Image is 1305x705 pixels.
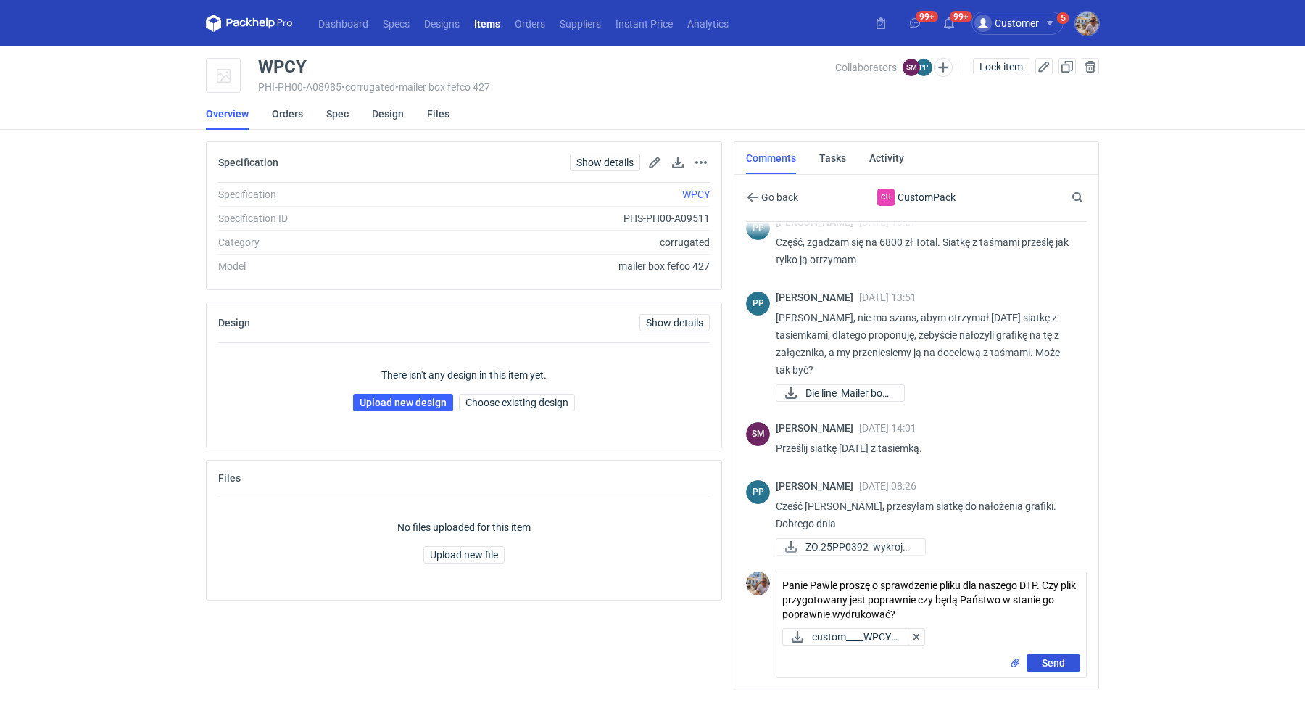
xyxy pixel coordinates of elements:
[272,98,303,130] a: Orders
[776,422,859,434] span: [PERSON_NAME]
[877,189,895,206] div: CustomPack
[846,189,987,206] div: CustomPack
[218,187,415,202] div: Specification
[570,154,640,171] a: Show details
[417,15,467,32] a: Designs
[782,628,911,646] button: custom____WPCY_...
[819,142,846,174] a: Tasks
[646,154,663,171] button: Edit spec
[206,98,249,130] a: Overview
[639,314,710,331] a: Show details
[776,498,1075,532] p: Cześć [PERSON_NAME], przesyłam siatkę do nałożenia grafiki. Dobrego dnia
[423,546,505,564] button: Upload new file
[746,480,770,504] figcaption: PP
[218,317,250,329] h2: Design
[1082,58,1099,75] button: Delete item
[805,539,913,555] span: ZO.25PP0392_wykrojni...
[395,81,490,93] span: • mailer box fefco 427
[206,15,293,32] svg: Packhelp Pro
[746,480,770,504] div: Paweł Puch
[427,98,449,130] a: Files
[776,572,1086,622] textarea: Panie Pawle proszę o sprawdzenie pliku dla naszego DTP. Czy plik przygotowany jest poprawnie czy ...
[746,292,770,316] div: Paweł Puch
[608,15,680,32] a: Instant Price
[1075,12,1099,36] img: Michał Palasek
[311,15,376,32] a: Dashboard
[776,480,859,492] span: [PERSON_NAME]
[218,472,241,484] h2: Files
[776,384,905,402] a: Die line_Mailer box ...
[415,259,710,273] div: mailer box fefco 427
[937,12,961,35] button: 99+
[859,422,916,434] span: [DATE] 14:01
[973,58,1029,75] button: Lock item
[218,211,415,226] div: Specification ID
[746,422,770,446] div: Sebastian Markut
[353,394,453,411] a: Upload new design
[776,309,1075,379] p: [PERSON_NAME], nie ma szans, abym otrzymał [DATE] siatkę z tasiemkami, dlatego proponuję, żebyści...
[746,216,770,240] div: Paweł Puch
[776,384,905,402] div: Die line_Mailer box F427 (CBCP), external dimensions 190 x 120 x 80 mm.pdf
[680,15,736,32] a: Analytics
[1035,58,1053,75] button: Edit item
[415,211,710,226] div: PHS-PH00-A09511
[915,59,932,76] figcaption: PP
[459,394,575,411] button: Choose existing design
[776,234,1075,268] p: Część, zgadzam się na 6800 zł Total. Siatkę z taśmami prześlę jak tylko ją otrzymam
[465,397,568,408] span: Choose existing design
[381,368,547,382] p: There isn't any design in this item yet.
[669,154,687,171] button: Download specification
[746,422,770,446] figcaption: SM
[552,15,608,32] a: Suppliers
[776,292,859,303] span: [PERSON_NAME]
[692,154,710,171] button: Actions
[869,142,904,174] a: Activity
[776,538,926,556] a: ZO.25PP0392_wykrojni...
[258,81,835,93] div: PHI-PH00-A08985
[341,81,395,93] span: • corrugated
[746,189,799,206] button: Go back
[372,98,404,130] a: Design
[397,520,531,535] p: No files uploaded for this item
[903,59,920,76] figcaption: SM
[805,385,892,401] span: Die line_Mailer box ...
[218,259,415,273] div: Model
[971,12,1075,35] button: Customer5
[218,157,278,168] h2: Specification
[258,58,307,75] div: WPCY
[782,628,911,646] div: custom____WPCY__d0__oR336216200.pdf
[415,235,710,250] div: corrugated
[859,292,916,303] span: [DATE] 13:51
[934,58,953,77] button: Edit collaborators
[758,192,798,202] span: Go back
[326,98,349,130] a: Spec
[812,629,898,645] span: custom____WPCY_...
[859,216,916,228] span: [DATE] 13:27
[682,189,710,200] a: WPCY
[746,572,770,595] img: Michał Palasek
[1061,13,1066,23] div: 5
[974,15,1039,32] div: Customer
[746,292,770,316] figcaption: PP
[776,538,921,556] div: ZO.25PP0392_wykrojnik.pdf
[859,480,916,492] span: [DATE] 08:26
[877,189,895,206] figcaption: Cu
[1058,58,1076,75] button: Duplicate Item
[1027,654,1080,672] button: Send
[1069,189,1115,206] input: Search
[979,62,1023,72] span: Lock item
[903,12,927,35] button: 99+
[467,15,507,32] a: Items
[776,440,1075,457] p: Prześlij siatkę [DATE] z tasiemką.
[218,235,415,250] div: Category
[746,216,770,240] figcaption: PP
[1042,658,1065,668] span: Send
[507,15,552,32] a: Orders
[776,216,859,228] span: [PERSON_NAME]
[746,142,796,174] a: Comments
[835,62,897,73] span: Collaborators
[430,550,498,560] span: Upload new file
